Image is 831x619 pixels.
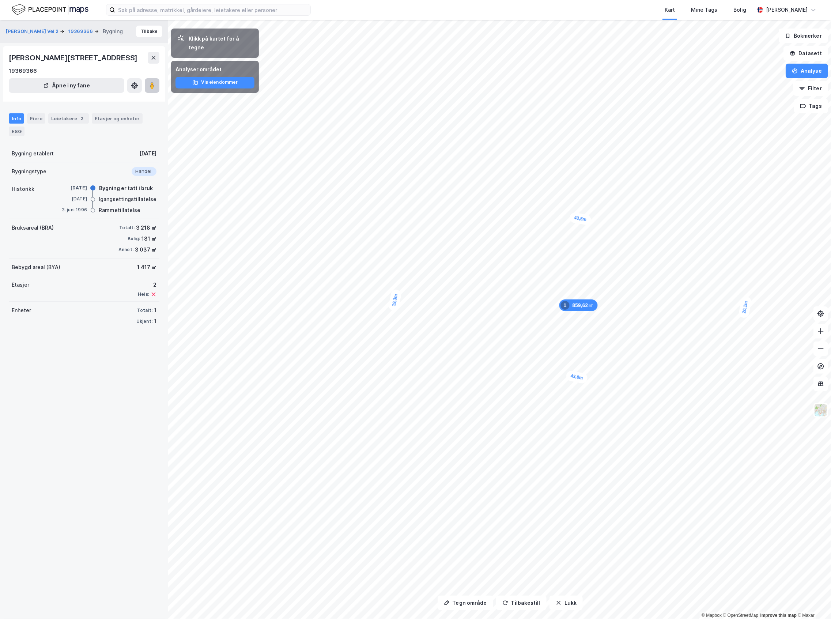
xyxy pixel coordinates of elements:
[27,113,45,124] div: Eiere
[99,195,156,204] div: Igangsettingstillatelse
[139,149,156,158] div: [DATE]
[58,196,87,202] div: [DATE]
[118,247,133,253] div: Annet:
[135,245,156,254] div: 3 037 ㎡
[154,317,156,326] div: 1
[12,185,34,193] div: Historikk
[137,263,156,272] div: 1 417 ㎡
[99,206,140,215] div: Rammetillatelse
[119,225,135,231] div: Totalt:
[79,115,86,122] div: 2
[760,613,797,618] a: Improve this map
[136,223,156,232] div: 3 218 ㎡
[794,584,831,619] div: Kontrollprogram for chat
[6,28,60,35] button: [PERSON_NAME] Vei 2
[136,318,152,324] div: Ukjent:
[12,223,54,232] div: Bruksareal (BRA)
[388,289,402,312] div: Map marker
[12,149,54,158] div: Bygning etablert
[141,234,156,243] div: 181 ㎡
[99,184,153,193] div: Bygning er tatt i bruk
[12,3,88,16] img: logo.f888ab2527a4732fd821a326f86c7f29.svg
[12,167,46,176] div: Bygningstype
[9,127,24,136] div: ESG
[793,81,828,96] button: Filter
[48,113,89,124] div: Leietakere
[9,113,24,124] div: Info
[68,28,94,35] button: 19369366
[733,5,746,14] div: Bolig
[9,52,139,64] div: [PERSON_NAME][STREET_ADDRESS]
[175,77,254,88] button: Vis eiendommer
[783,46,828,61] button: Datasett
[138,291,149,297] div: Heis:
[738,296,752,318] div: Map marker
[103,27,123,36] div: Bygning
[9,78,124,93] button: Åpne i ny fane
[12,263,60,272] div: Bebygd areal (BYA)
[12,280,29,289] div: Etasjer
[549,596,583,610] button: Lukk
[95,115,140,122] div: Etasjer og enheter
[136,26,162,37] button: Tilbake
[665,5,675,14] div: Kart
[766,5,808,14] div: [PERSON_NAME]
[559,299,598,311] div: Map marker
[794,99,828,113] button: Tags
[786,64,828,78] button: Analyse
[128,236,140,242] div: Bolig:
[566,370,588,384] div: Map marker
[702,613,722,618] a: Mapbox
[175,65,254,74] div: Analyser området
[58,185,87,191] div: [DATE]
[189,34,253,52] div: Klikk på kartet for å tegne
[723,613,759,618] a: OpenStreetMap
[779,29,828,43] button: Bokmerker
[691,5,717,14] div: Mine Tags
[814,403,828,417] img: Z
[569,212,592,226] div: Map marker
[438,596,493,610] button: Tegn område
[138,280,156,289] div: 2
[137,307,152,313] div: Totalt:
[115,4,310,15] input: Søk på adresse, matrikkel, gårdeiere, leietakere eller personer
[154,306,156,315] div: 1
[9,67,37,75] div: 19369366
[58,207,87,213] div: 3. juni 1996
[12,306,31,315] div: Enheter
[561,301,570,310] div: 1
[794,584,831,619] iframe: Chat Widget
[496,596,547,610] button: Tilbakestill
